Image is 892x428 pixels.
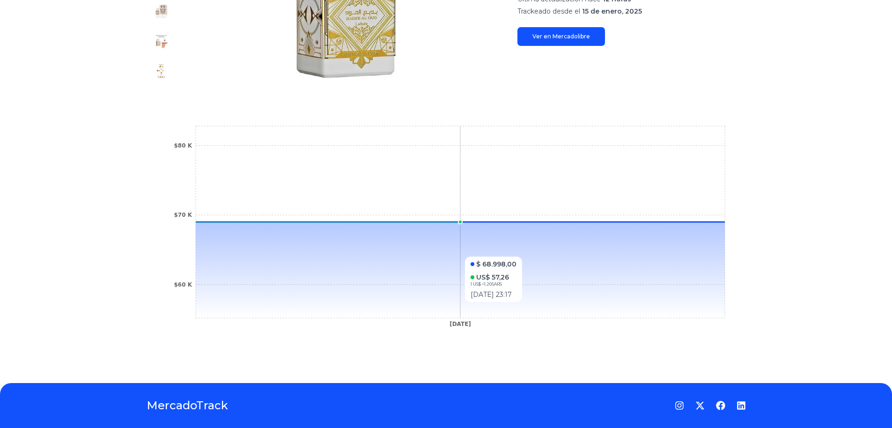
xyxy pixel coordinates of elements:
[517,7,580,15] span: Trackeado desde el
[582,7,642,15] span: 15 de enero, 2025
[675,401,684,410] a: Instagram
[154,34,169,49] img: Perfume Arabe Lattafa Badee Al Oud Honor And Glory 100 Ml
[517,27,605,46] a: Ver en Mercadolibre
[737,401,746,410] a: LinkedIn
[174,142,192,149] tspan: $80 K
[450,321,471,327] tspan: [DATE]
[154,64,169,79] img: Perfume Arabe Lattafa Badee Al Oud Honor And Glory 100 Ml
[174,281,192,288] tspan: $60 K
[154,4,169,19] img: Perfume Arabe Lattafa Badee Al Oud Honor And Glory 100 Ml
[716,401,725,410] a: Facebook
[695,401,705,410] a: Twitter
[174,212,192,218] tspan: $70 K
[147,398,228,413] a: MercadoTrack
